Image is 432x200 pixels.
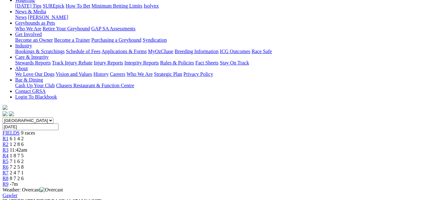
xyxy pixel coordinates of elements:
[10,136,24,141] span: 6 1 4 2
[220,49,250,54] a: ICG Outcomes
[91,37,141,43] a: Purchasing a Greyhound
[91,3,142,9] a: Minimum Betting Limits
[66,49,100,54] a: Schedule of Fees
[15,3,41,9] a: [DATE] Tips
[144,3,159,9] a: Isolynx
[10,164,24,170] span: 7 2 5 8
[10,170,24,175] span: 2 4 7 1
[10,159,24,164] span: 7 1 6 2
[28,15,68,20] a: [PERSON_NAME]
[3,187,63,192] span: Weather: Overcast
[15,20,55,26] a: Greyhounds as Pets
[15,37,53,43] a: Become an Owner
[3,181,9,187] a: R9
[15,43,32,48] a: Industry
[15,77,43,82] a: Bar & Dining
[102,49,147,54] a: Applications & Forms
[183,71,213,77] a: Privacy Policy
[10,181,18,187] span: -7m
[15,54,49,60] a: Care & Integrity
[43,26,90,31] a: Retire Your Greyhound
[15,37,429,43] div: Get Involved
[10,176,24,181] span: 8 7 2 6
[3,111,8,116] img: facebook.svg
[3,142,9,147] a: R2
[40,187,63,193] img: Overcast
[66,3,90,9] a: How To Bet
[127,71,153,77] a: Who We Are
[15,15,429,20] div: News & Media
[220,60,249,65] a: Stay On Track
[15,66,28,71] a: About
[154,71,182,77] a: Strategic Plan
[15,83,429,88] div: Bar & Dining
[15,26,429,32] div: Greyhounds as Pets
[15,83,55,88] a: Cash Up Your Club
[15,60,51,65] a: Stewards Reports
[15,49,429,54] div: Industry
[3,164,9,170] a: R6
[15,88,46,94] a: Contact GRSA
[110,71,125,77] a: Careers
[3,124,59,130] input: Select date
[15,15,27,20] a: News
[15,3,429,9] div: Wagering
[15,9,46,14] a: News & Media
[3,176,9,181] a: R8
[93,71,108,77] a: History
[148,49,173,54] a: MyOzChase
[195,60,219,65] a: Fact Sheets
[43,3,64,9] a: SUREpick
[94,60,123,65] a: Injury Reports
[3,136,9,141] a: R1
[143,37,167,43] a: Syndication
[3,153,9,158] a: R4
[124,60,159,65] a: Integrity Reports
[15,49,65,54] a: Bookings & Scratchings
[56,83,134,88] a: Chasers Restaurant & Function Centre
[3,193,17,198] a: Gawler
[10,147,27,153] span: 11:42am
[251,49,272,54] a: Race Safe
[160,60,194,65] a: Rules & Policies
[175,49,219,54] a: Breeding Information
[10,142,24,147] span: 1 2 8 6
[10,153,24,158] span: 1 8 7 5
[56,71,92,77] a: Vision and Values
[15,26,41,31] a: Who We Are
[15,71,429,77] div: About
[15,71,54,77] a: We Love Our Dogs
[3,130,20,136] a: FIELDS
[15,60,429,66] div: Care & Integrity
[91,26,136,31] a: GAP SA Assessments
[3,170,9,175] a: R7
[52,60,92,65] a: Track Injury Rebate
[9,111,14,116] img: twitter.svg
[3,105,8,110] img: logo-grsa-white.png
[3,159,9,164] a: R5
[3,147,9,153] a: R3
[21,130,35,136] span: 9 races
[15,32,42,37] a: Get Involved
[15,94,57,100] a: Login To Blackbook
[54,37,90,43] a: Become a Trainer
